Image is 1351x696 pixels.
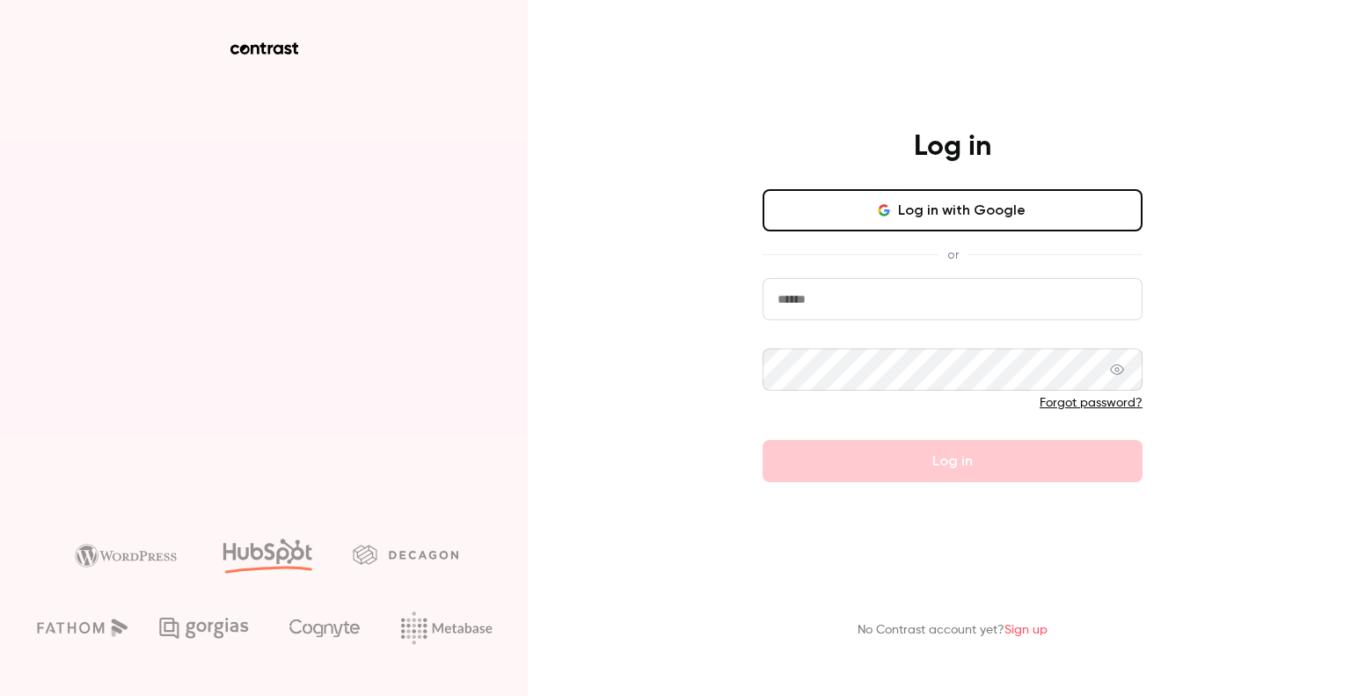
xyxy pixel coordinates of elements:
[353,545,458,564] img: decagon
[914,129,991,165] h4: Log in
[1040,397,1143,409] a: Forgot password?
[763,189,1143,231] button: Log in with Google
[1004,624,1048,636] a: Sign up
[938,245,968,264] span: or
[858,621,1048,640] p: No Contrast account yet?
